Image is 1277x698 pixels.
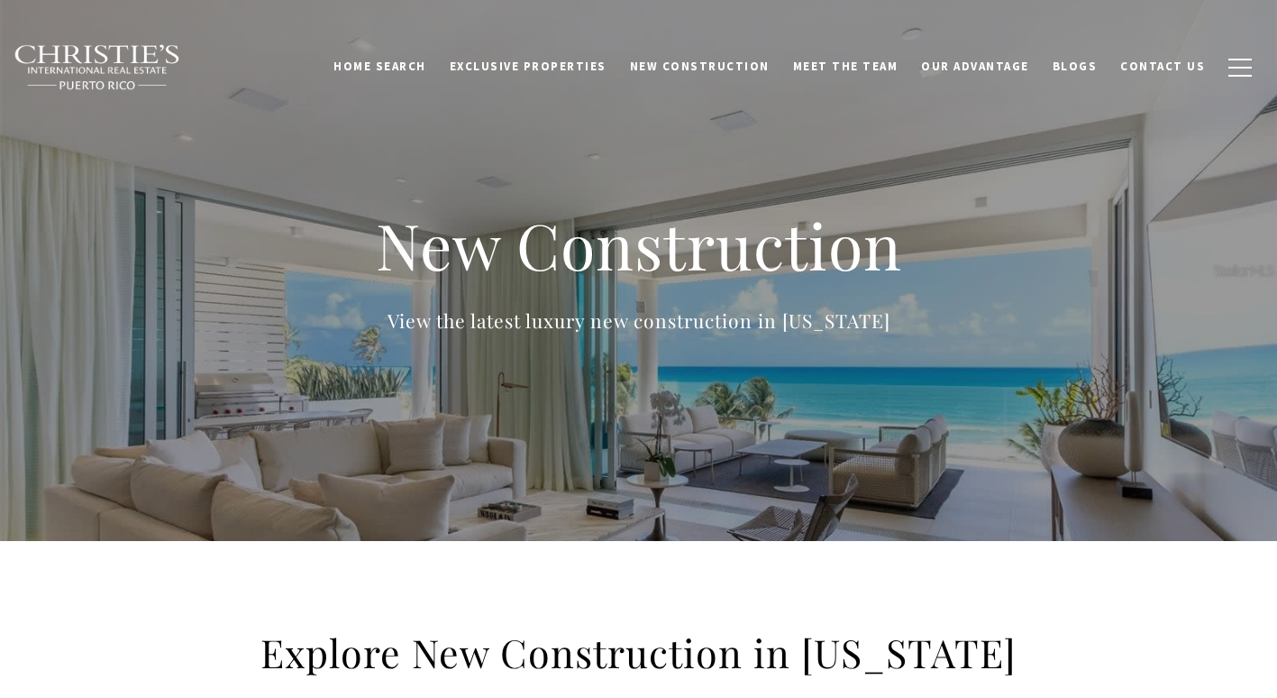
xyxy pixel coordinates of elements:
a: Exclusive Properties [438,50,618,84]
span: Exclusive Properties [450,59,607,74]
span: New Construction [630,59,770,74]
a: Our Advantage [909,50,1041,84]
p: View the latest luxury new construction in [US_STATE] [278,306,999,335]
a: Meet the Team [781,50,910,84]
h1: New Construction [278,206,999,285]
span: Contact Us [1120,59,1205,74]
span: Blogs [1053,59,1098,74]
a: Blogs [1041,50,1109,84]
a: Home Search [322,50,438,84]
span: Our Advantage [921,59,1029,74]
h2: Explore New Construction in [US_STATE] [251,628,1026,678]
a: New Construction [618,50,781,84]
img: Christie's International Real Estate black text logo [14,44,181,91]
